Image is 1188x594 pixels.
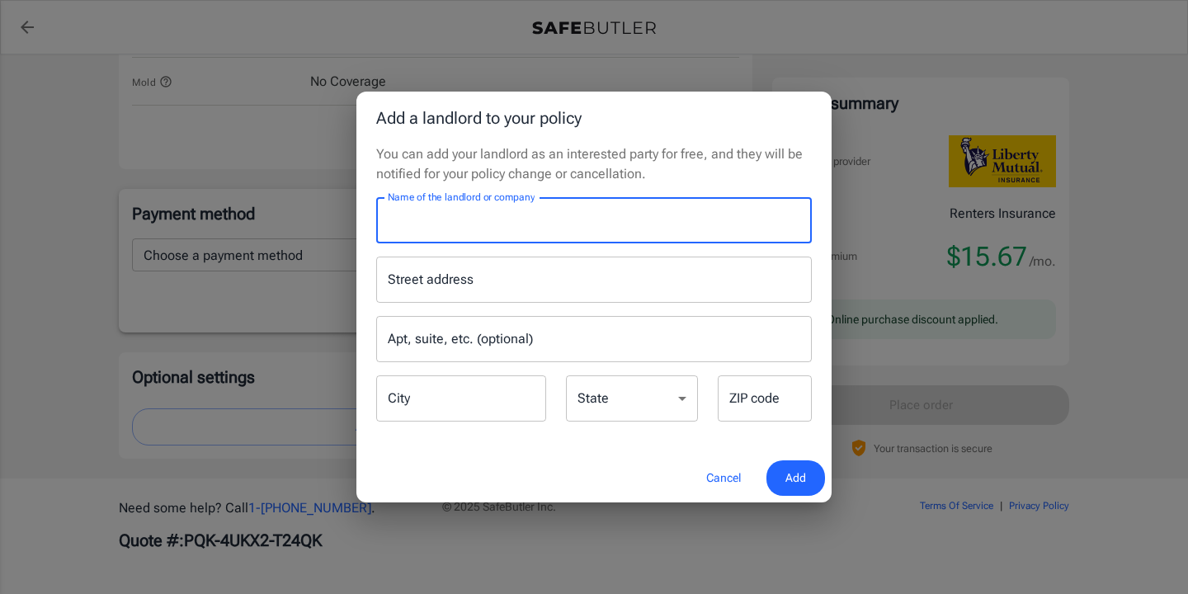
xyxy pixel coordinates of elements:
p: You can add your landlord as an interested party for free, and they will be notified for your pol... [376,144,812,184]
button: Add [766,460,825,496]
button: Cancel [687,460,760,496]
span: Add [785,468,806,488]
h2: Add a landlord to your policy [356,92,832,144]
label: Name of the landlord or company [388,190,535,204]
